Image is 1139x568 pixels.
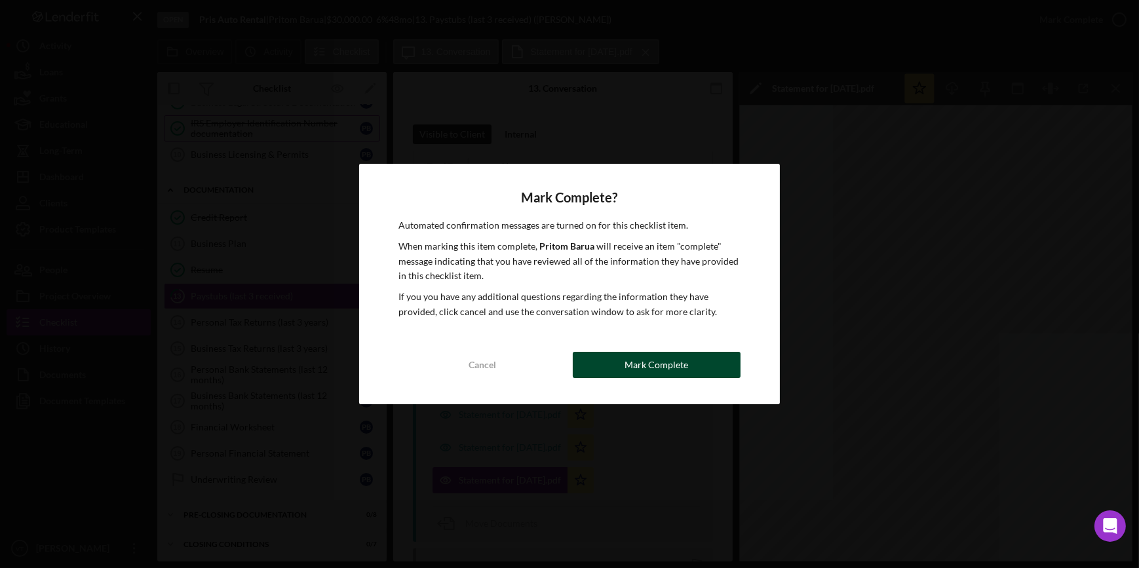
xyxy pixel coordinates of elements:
[469,352,496,378] div: Cancel
[625,352,688,378] div: Mark Complete
[398,190,740,205] h4: Mark Complete?
[539,240,594,252] b: Pritom Barua
[398,218,740,233] p: Automated confirmation messages are turned on for this checklist item.
[1094,510,1126,542] div: Open Intercom Messenger
[398,239,740,283] p: When marking this item complete, will receive an item "complete" message indicating that you have...
[398,352,566,378] button: Cancel
[573,352,741,378] button: Mark Complete
[398,290,740,319] p: If you you have any additional questions regarding the information they have provided, click canc...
